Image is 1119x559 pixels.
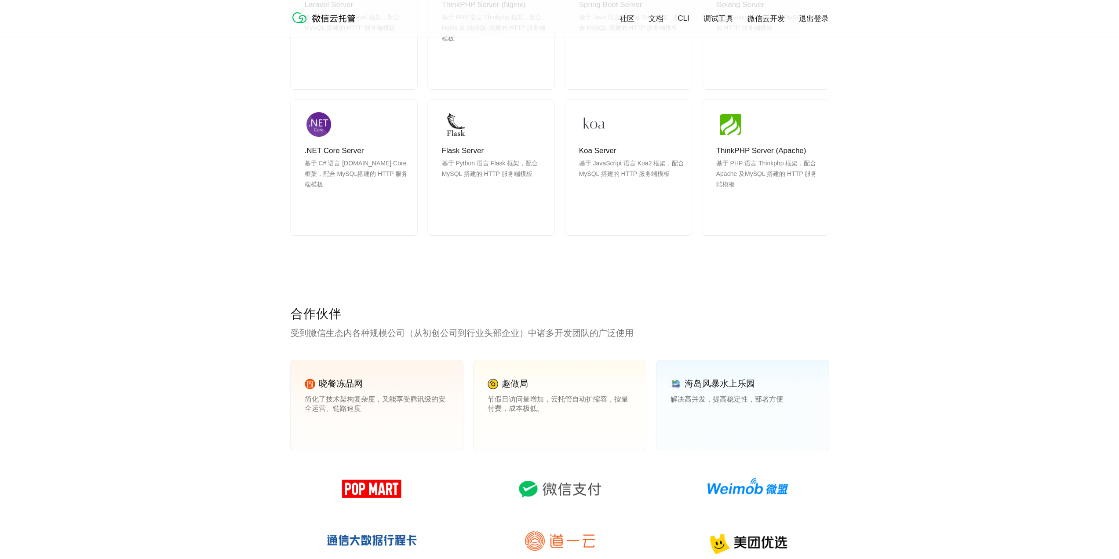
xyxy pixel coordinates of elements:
[442,158,547,200] p: 基于 Python 语言 Flask 框架，配合 MySQL 搭建的 HTTP 服务端模板
[305,395,449,413] p: 简化了技术架构复杂度，又能享受腾讯级的安全运营、链路速度
[620,14,634,24] a: 社区
[291,327,829,339] p: 受到微信生态内各种规模公司（从初创公司到行业头部企业）中诸多开发团队的广泛使用
[305,158,410,200] p: 基于 C# 语言 [DOMAIN_NAME] Core 框架，配合 MySQL搭建的 HTTP 服务端模板
[579,158,685,200] p: 基于 JavaScript 语言 Koa2 框架，配合 MySQL 搭建的 HTTP 服务端模板
[671,395,815,413] p: 解决高并发，提高稳定性，部署方便
[291,306,829,323] p: 合作伙伴
[442,146,547,156] p: Flask Server
[305,146,410,156] p: .NET Core Server
[291,9,361,26] img: 微信云托管
[685,378,755,390] p: 海岛风暴水上乐园
[799,14,829,24] a: 退出登录
[649,14,663,24] a: 文档
[716,158,822,200] p: 基于 PHP 语言 Thinkphp 框架，配合 Apache 及MySQL 搭建的 HTTP 服务端模板
[703,14,733,24] a: 调试工具
[716,146,822,156] p: ThinkPHP Server (Apache)
[747,14,785,24] a: 微信云开发
[579,146,685,156] p: Koa Server
[488,395,632,413] p: 节假日访问量增加，云托管自动扩缩容，按量付费，成本极低。
[678,14,689,23] a: CLI
[502,378,528,390] p: 趣做局
[319,378,363,390] p: 晓餐冻品网
[291,20,361,28] a: 微信云托管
